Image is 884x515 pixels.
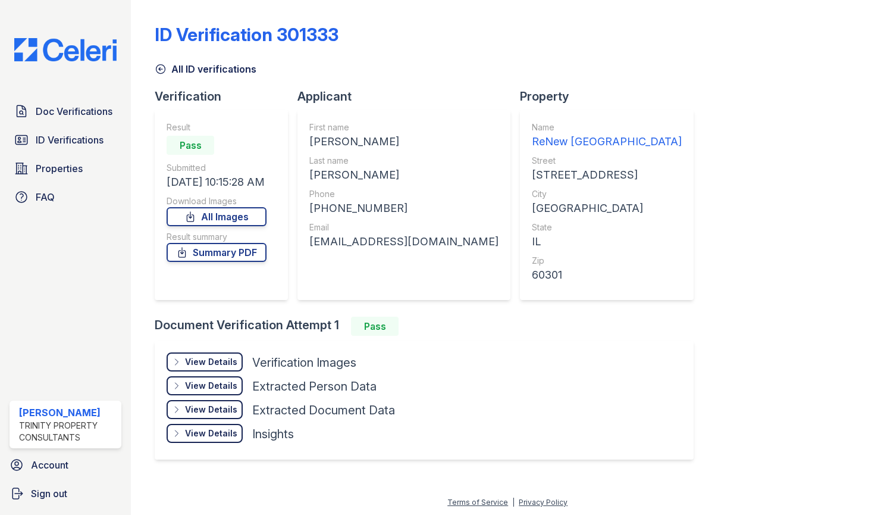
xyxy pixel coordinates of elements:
div: Extracted Person Data [252,378,377,395]
a: Doc Verifications [10,99,121,123]
div: Insights [252,426,294,442]
div: First name [309,121,499,133]
a: FAQ [10,185,121,209]
img: CE_Logo_Blue-a8612792a0a2168367f1c8372b55b34899dd931a85d93a1a3d3e32e68fde9ad4.png [5,38,126,61]
div: View Details [185,356,237,368]
a: Terms of Service [447,498,508,507]
span: Properties [36,161,83,176]
div: Extracted Document Data [252,402,395,419]
span: Account [31,458,68,472]
div: View Details [185,380,237,392]
span: Sign out [31,486,67,501]
div: [PERSON_NAME] [309,133,499,150]
div: Download Images [167,195,267,207]
div: [PERSON_NAME] [19,405,117,420]
div: Verification Images [252,354,356,371]
span: Doc Verifications [36,104,112,118]
div: State [532,221,682,233]
div: Applicant [297,88,520,105]
div: [GEOGRAPHIC_DATA] [532,200,682,217]
div: [DATE] 10:15:28 AM [167,174,267,191]
div: | [512,498,515,507]
div: [EMAIL_ADDRESS][DOMAIN_NAME] [309,233,499,250]
a: Properties [10,157,121,180]
div: View Details [185,404,237,416]
div: Last name [309,155,499,167]
a: ID Verifications [10,128,121,152]
div: Verification [155,88,297,105]
div: ReNew [GEOGRAPHIC_DATA] [532,133,682,150]
a: Name ReNew [GEOGRAPHIC_DATA] [532,121,682,150]
div: Name [532,121,682,133]
div: Property [520,88,703,105]
span: FAQ [36,190,55,204]
a: Summary PDF [167,243,267,262]
a: All Images [167,207,267,226]
div: Document Verification Attempt 1 [155,317,703,336]
div: ID Verification 301333 [155,24,338,45]
div: Pass [167,136,214,155]
div: Zip [532,255,682,267]
div: View Details [185,427,237,439]
div: Result [167,121,267,133]
div: IL [532,233,682,250]
div: [STREET_ADDRESS] [532,167,682,183]
div: Phone [309,188,499,200]
a: Privacy Policy [519,498,568,507]
div: Street [532,155,682,167]
div: Submitted [167,162,267,174]
a: Account [5,453,126,477]
span: ID Verifications [36,133,104,147]
div: Trinity Property Consultants [19,420,117,444]
a: Sign out [5,482,126,505]
div: [PHONE_NUMBER] [309,200,499,217]
div: Email [309,221,499,233]
div: 60301 [532,267,682,283]
div: Result summary [167,231,267,243]
a: All ID verifications [155,62,256,76]
div: [PERSON_NAME] [309,167,499,183]
div: Pass [351,317,399,336]
div: City [532,188,682,200]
